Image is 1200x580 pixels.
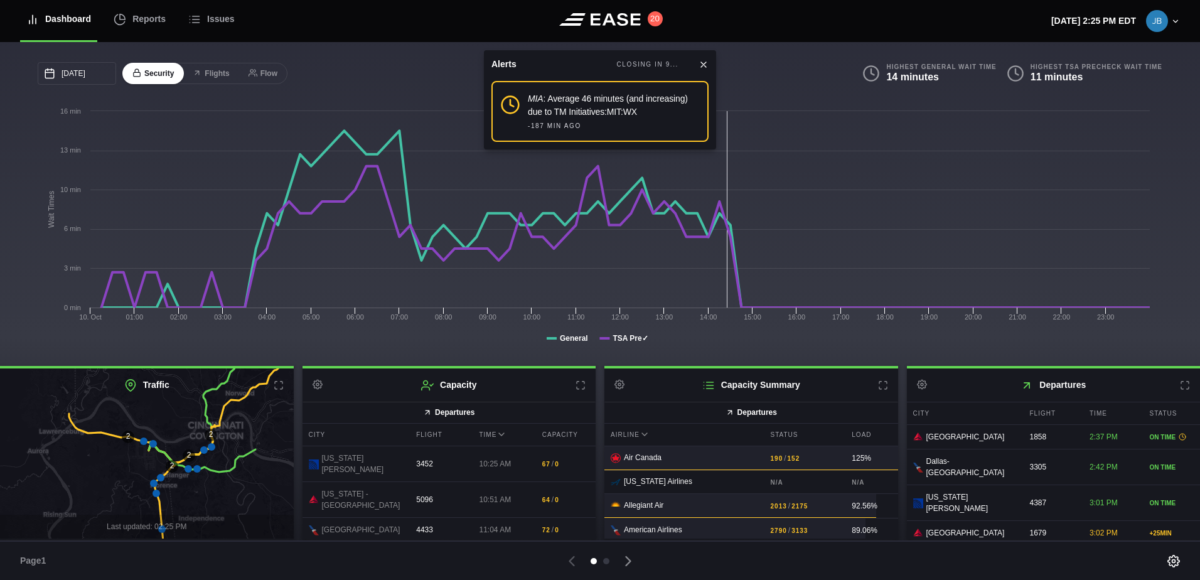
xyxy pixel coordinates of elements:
button: Departures [303,402,596,424]
span: American Airlines [624,525,682,534]
tspan: TSA Pre✓ [613,334,648,343]
span: [GEOGRAPHIC_DATA] [322,524,400,535]
text: 22:00 [1053,313,1071,321]
div: ON TIME [1150,498,1194,508]
div: 89.06% [852,525,891,536]
div: 4433 [410,518,469,542]
text: 01:00 [126,313,144,321]
div: 3305 [1024,455,1081,479]
span: 3:02 PM [1090,529,1118,537]
span: 10:25 AM [479,459,511,468]
div: 1679 [1024,521,1081,545]
text: 02:00 [170,313,188,321]
text: 08:00 [435,313,453,321]
div: Time [1083,402,1140,424]
b: 0 [555,459,559,469]
b: 2013 [771,502,787,511]
div: 92.56% [852,500,891,512]
b: 152 [788,454,800,463]
span: [GEOGRAPHIC_DATA] [926,527,1005,539]
span: Allegiant Air [624,501,663,510]
text: 12:00 [611,313,629,321]
span: / [784,453,786,464]
div: Airline [604,424,761,446]
button: Departures [604,402,898,424]
b: 72 [542,525,550,535]
div: CLOSING IN 9... [617,60,678,70]
text: 14:00 [700,313,717,321]
div: Flight [1024,402,1081,424]
span: / [552,458,554,470]
text: 17:00 [832,313,850,321]
text: 15:00 [744,313,761,321]
span: [US_STATE] - [GEOGRAPHIC_DATA] [322,488,401,511]
span: 2:37 PM [1090,432,1118,441]
div: 4387 [1024,491,1081,515]
text: 20:00 [965,313,982,321]
span: 10:51 AM [479,495,511,504]
text: 06:00 [346,313,364,321]
div: 3452 [410,452,469,476]
text: 10:00 [523,313,541,321]
p: [DATE] 2:25 PM EDT [1051,14,1136,28]
text: 13:00 [656,313,673,321]
span: Page 1 [20,554,51,567]
div: 1858 [1024,425,1081,449]
text: 16:00 [788,313,806,321]
h2: Capacity [303,368,596,402]
div: + 25 MIN [1150,529,1194,538]
span: [US_STATE][PERSON_NAME] [926,491,1014,514]
b: 190 [771,454,783,463]
div: Load [845,424,897,446]
div: Status [764,424,843,446]
b: 67 [542,459,550,469]
div: 2 [166,460,178,473]
text: 09:00 [479,313,496,321]
div: -187 MIN AGO [528,121,581,131]
b: 11 minutes [1031,72,1083,82]
tspan: 6 min [64,225,81,232]
b: 14 minutes [886,72,939,82]
button: Security [122,63,184,85]
b: Highest TSA PreCheck Wait Time [1031,63,1162,71]
img: be0d2eec6ce3591e16d61ee7af4da0ae [1146,10,1168,32]
div: 125% [852,453,891,464]
span: / [788,525,790,536]
div: Flight [410,424,469,446]
tspan: 0 min [64,304,81,311]
div: 2 [205,429,217,441]
b: 0 [555,525,559,535]
span: Dallas-[GEOGRAPHIC_DATA] [926,456,1014,478]
text: 11:00 [567,313,585,321]
text: 07:00 [391,313,409,321]
b: 64 [542,495,550,505]
button: Flow [238,63,287,85]
div: ON TIME [1150,463,1194,472]
b: 2175 [791,502,808,511]
div: 2 [122,431,134,443]
b: 2790 [771,526,787,535]
tspan: 13 min [60,146,81,154]
div: City [907,402,1021,424]
span: 11:04 AM [479,525,511,534]
span: [US_STATE][PERSON_NAME] [322,453,401,475]
b: N/A [771,478,837,487]
div: ON TIME [1150,432,1194,442]
text: 21:00 [1009,313,1026,321]
tspan: General [560,334,588,343]
tspan: 16 min [60,107,81,115]
text: 19:00 [921,313,938,321]
h2: Capacity Summary [604,368,898,402]
span: / [788,500,790,512]
span: / [552,494,554,505]
span: 3:01 PM [1090,498,1118,507]
b: 3133 [791,526,808,535]
div: Time [473,424,532,446]
button: Flights [183,63,239,85]
tspan: 10 min [60,186,81,193]
span: Air Canada [624,453,662,462]
span: 2:42 PM [1090,463,1118,471]
div: Alerts [491,58,517,71]
tspan: 3 min [64,264,81,272]
text: 03:00 [214,313,232,321]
